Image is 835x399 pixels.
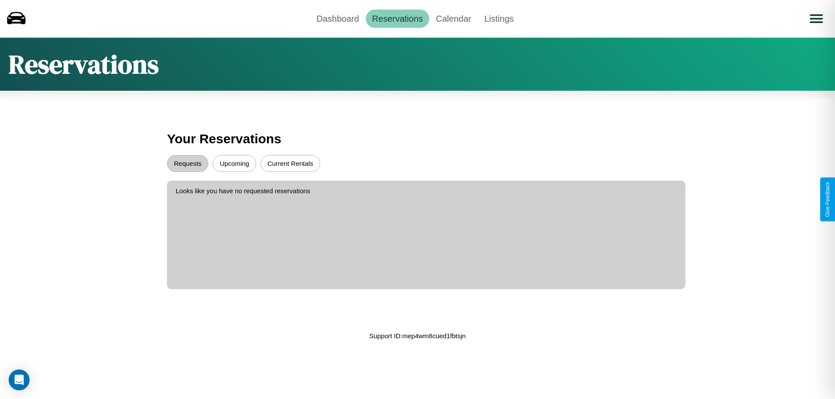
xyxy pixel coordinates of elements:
[176,185,677,197] p: Looks like you have no requested reservations
[167,127,668,151] h3: Your Reservations
[478,10,520,28] a: Listings
[167,155,208,172] button: Requests
[369,330,466,342] p: Support ID: mep4wm8cued1fbtsjn
[9,369,30,390] div: Open Intercom Messenger
[9,46,159,82] h1: Reservations
[261,155,320,172] button: Current Rentals
[825,182,831,217] div: Give Feedback
[310,10,366,28] a: Dashboard
[366,10,430,28] a: Reservations
[213,155,256,172] button: Upcoming
[429,10,478,28] a: Calendar
[804,7,828,31] button: Open menu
